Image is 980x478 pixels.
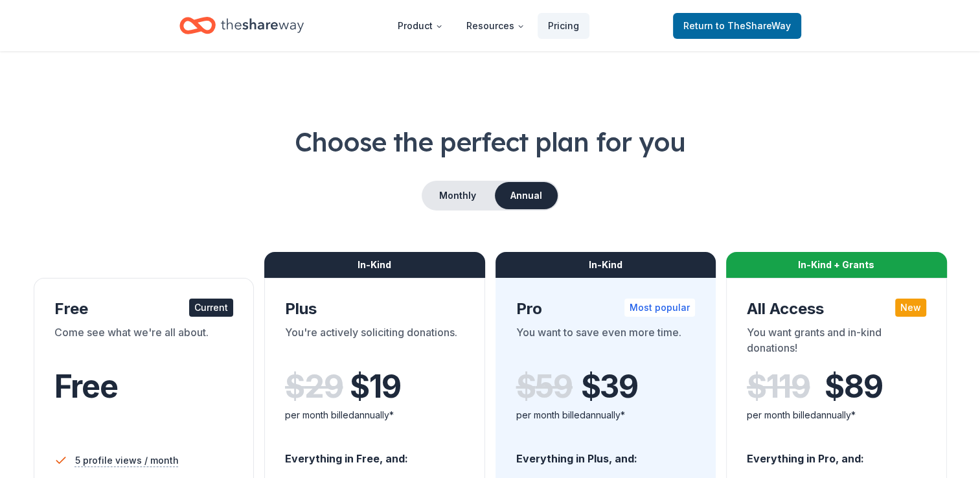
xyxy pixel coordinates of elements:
div: Everything in Pro, and: [747,440,926,467]
div: Everything in Free, and: [285,440,464,467]
div: All Access [747,299,926,319]
div: You want grants and in-kind donations! [747,324,926,361]
nav: Main [387,10,589,41]
h1: Choose the perfect plan for you [31,124,949,160]
button: Monthly [423,182,492,209]
div: Free [54,299,234,319]
span: 5 profile views / month [75,453,179,468]
div: You're actively soliciting donations. [285,324,464,361]
div: You want to save even more time. [516,324,696,361]
div: In-Kind + Grants [726,252,947,278]
div: Current [189,299,233,317]
a: Returnto TheShareWay [673,13,801,39]
div: Come see what we're all about. [54,324,234,361]
span: to TheShareWay [716,20,791,31]
a: Pricing [538,13,589,39]
a: Home [179,10,304,41]
span: Return [683,18,791,34]
div: per month billed annually* [285,407,464,423]
div: per month billed annually* [516,407,696,423]
div: In-Kind [264,252,485,278]
span: $ 19 [350,369,400,405]
span: $ 39 [581,369,638,405]
div: per month billed annually* [747,407,926,423]
button: Resources [456,13,535,39]
div: Most popular [624,299,695,317]
button: Annual [495,182,558,209]
div: Pro [516,299,696,319]
button: Product [387,13,453,39]
div: Everything in Plus, and: [516,440,696,467]
span: $ 89 [825,369,882,405]
div: Plus [285,299,464,319]
div: New [895,299,926,317]
div: In-Kind [496,252,716,278]
span: Free [54,367,118,405]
